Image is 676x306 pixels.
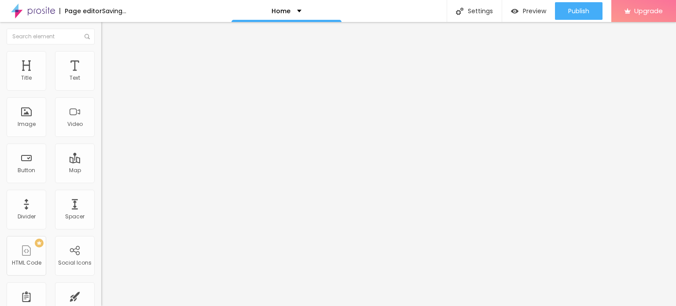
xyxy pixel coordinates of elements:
[634,7,663,15] span: Upgrade
[456,7,463,15] img: Icone
[67,121,83,127] div: Video
[84,34,90,39] img: Icone
[101,22,676,306] iframe: Editor
[511,7,518,15] img: view-1.svg
[70,75,80,81] div: Text
[12,260,41,266] div: HTML Code
[272,8,290,14] p: Home
[18,121,36,127] div: Image
[7,29,95,44] input: Search element
[59,8,102,14] div: Page editor
[502,2,555,20] button: Preview
[21,75,32,81] div: Title
[18,214,36,220] div: Divider
[18,167,35,173] div: Button
[65,214,84,220] div: Spacer
[58,260,92,266] div: Social Icons
[555,2,603,20] button: Publish
[523,7,546,15] span: Preview
[69,167,81,173] div: Map
[102,8,126,14] div: Saving...
[568,7,589,15] span: Publish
